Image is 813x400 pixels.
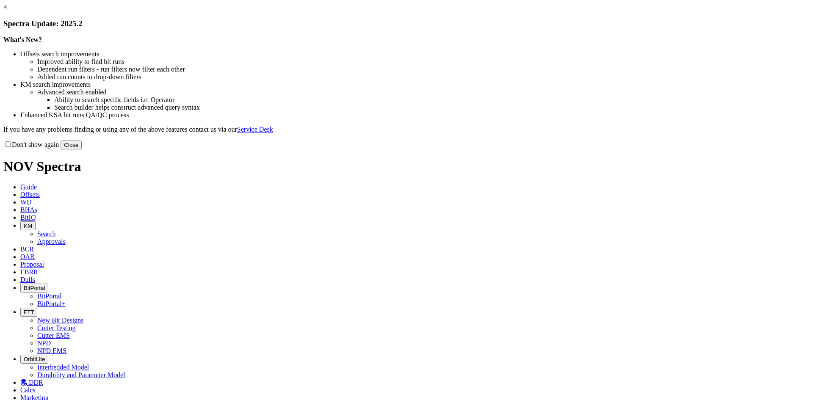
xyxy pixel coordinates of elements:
li: Enhanced KSA bit runs QA/QC process [20,111,810,119]
a: Interbedded Model [37,364,89,371]
strong: What's New? [3,36,42,43]
a: Cutter Testing [37,324,76,331]
a: Approvals [37,238,66,245]
span: Guide [20,183,37,190]
span: Dulls [20,276,35,283]
span: OAR [20,253,35,260]
span: FTT [24,309,34,315]
a: New Bit Designs [37,317,83,324]
li: Added run counts to drop-down filters [37,73,810,81]
button: Close [61,141,82,149]
h3: Spectra Update: 2025.2 [3,19,810,28]
span: EBRR [20,268,38,276]
span: OrbitLite [24,356,45,362]
li: Offsets search improvements [20,50,810,58]
a: BitPortal [37,292,62,300]
span: KM [24,223,32,229]
span: BitIQ [20,214,36,221]
span: BitPortal [24,285,45,291]
input: Don't show again [5,141,11,147]
li: Advanced search enabled [37,88,810,96]
label: Don't show again [3,141,59,148]
span: BHAs [20,206,37,213]
li: KM search improvements [20,81,810,88]
a: Cutter EMS [37,332,70,339]
a: Service Desk [237,126,273,133]
a: NPD [37,339,51,347]
li: Search builder helps construct advanced query syntax [54,104,810,111]
span: Calcs [20,386,36,394]
span: Offsets [20,191,40,198]
a: BitPortal+ [37,300,66,307]
h1: NOV Spectra [3,159,810,174]
span: WD [20,199,32,206]
a: Search [37,230,56,237]
a: × [3,3,7,11]
li: Improved ability to find bit runs [37,58,810,66]
a: Durability and Parameter Model [37,371,125,378]
li: Ability to search specific fields i.e. Operator [54,96,810,104]
li: Dependent run filters - run filters now filter each other [37,66,810,73]
span: Proposal [20,261,44,268]
span: DDR [29,379,43,386]
span: BCR [20,246,34,253]
p: If you have any problems finding or using any of the above features contact us via our [3,126,810,133]
a: NPD EMS [37,347,66,354]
